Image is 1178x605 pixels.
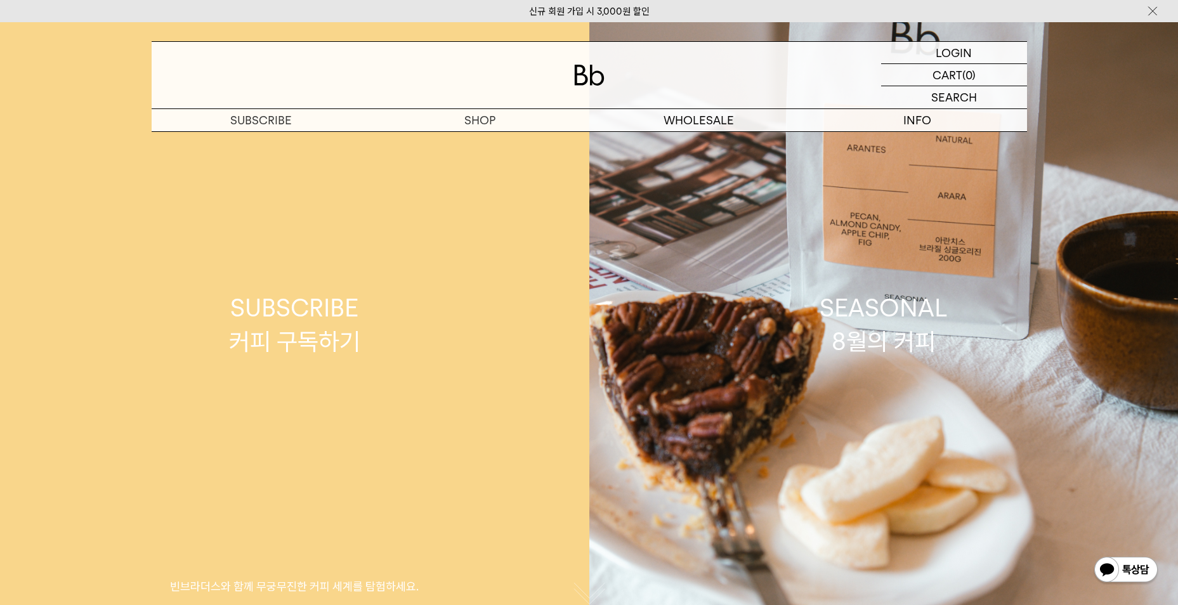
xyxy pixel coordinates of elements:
img: 로고 [574,65,605,86]
a: SUBSCRIBE [152,109,370,131]
p: SEARCH [931,86,977,108]
p: CART [933,64,962,86]
p: (0) [962,64,976,86]
a: 신규 회원 가입 시 3,000원 할인 [529,6,650,17]
a: CART (0) [881,64,1027,86]
p: LOGIN [936,42,972,63]
div: SUBSCRIBE 커피 구독하기 [229,291,360,358]
div: SEASONAL 8월의 커피 [820,291,948,358]
a: LOGIN [881,42,1027,64]
p: INFO [808,109,1027,131]
img: 카카오톡 채널 1:1 채팅 버튼 [1093,556,1159,586]
p: WHOLESALE [589,109,808,131]
a: SHOP [370,109,589,131]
